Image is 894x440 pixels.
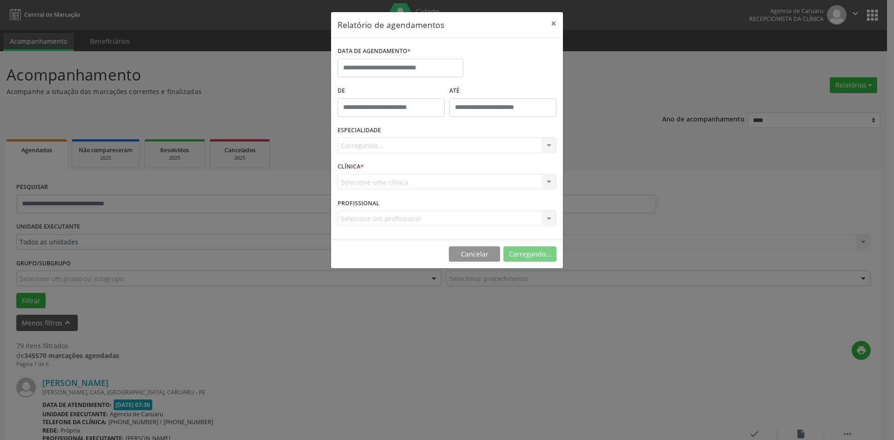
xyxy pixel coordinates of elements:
label: PROFISSIONAL [338,196,379,210]
label: DATA DE AGENDAMENTO [338,44,411,59]
button: Close [544,12,563,35]
label: ESPECIALIDADE [338,123,381,138]
button: Cancelar [449,246,500,262]
label: CLÍNICA [338,160,364,174]
label: De [338,84,445,98]
h5: Relatório de agendamentos [338,19,444,31]
button: Carregando... [503,246,556,262]
label: ATÉ [449,84,556,98]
